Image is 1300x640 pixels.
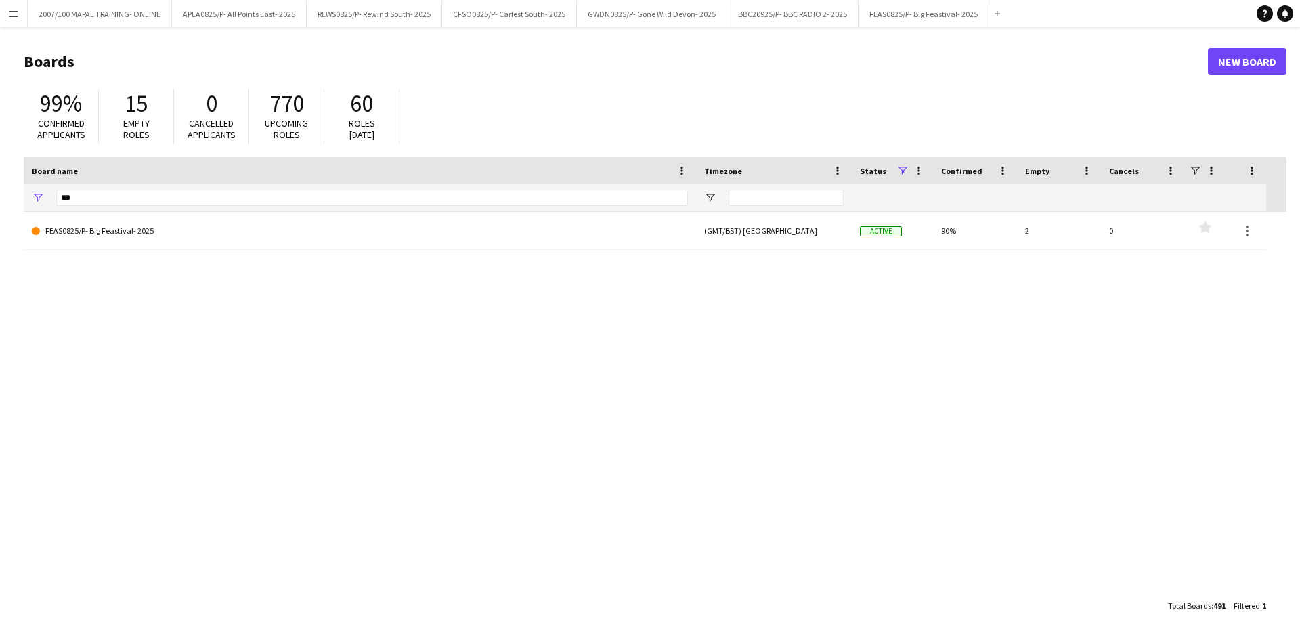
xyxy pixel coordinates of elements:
[1234,601,1260,611] span: Filtered
[704,192,716,204] button: Open Filter Menu
[704,166,742,176] span: Timezone
[32,212,688,250] a: FEAS0825/P- Big Feastival- 2025
[696,212,852,249] div: (GMT/BST) [GEOGRAPHIC_DATA]
[56,190,688,206] input: Board name Filter Input
[1101,212,1185,249] div: 0
[860,226,902,236] span: Active
[40,89,82,119] span: 99%
[350,89,373,119] span: 60
[123,117,150,141] span: Empty roles
[933,212,1017,249] div: 90%
[1168,601,1211,611] span: Total Boards
[172,1,307,27] button: APEA0825/P- All Points East- 2025
[1109,166,1139,176] span: Cancels
[941,166,982,176] span: Confirmed
[265,117,308,141] span: Upcoming roles
[1234,593,1266,619] div: :
[729,190,844,206] input: Timezone Filter Input
[37,117,85,141] span: Confirmed applicants
[1262,601,1266,611] span: 1
[1017,212,1101,249] div: 2
[188,117,236,141] span: Cancelled applicants
[24,51,1208,72] h1: Boards
[349,117,375,141] span: Roles [DATE]
[442,1,577,27] button: CFSO0825/P- Carfest South- 2025
[125,89,148,119] span: 15
[577,1,727,27] button: GWDN0825/P- Gone Wild Devon- 2025
[1208,48,1286,75] a: New Board
[727,1,859,27] button: BBC20925/P- BBC RADIO 2- 2025
[860,166,886,176] span: Status
[32,166,78,176] span: Board name
[1025,166,1049,176] span: Empty
[859,1,989,27] button: FEAS0825/P- Big Feastival- 2025
[307,1,442,27] button: REWS0825/P- Rewind South- 2025
[1213,601,1226,611] span: 491
[32,192,44,204] button: Open Filter Menu
[206,89,217,119] span: 0
[28,1,172,27] button: 2007/100 MAPAL TRAINING- ONLINE
[1168,593,1226,619] div: :
[269,89,304,119] span: 770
